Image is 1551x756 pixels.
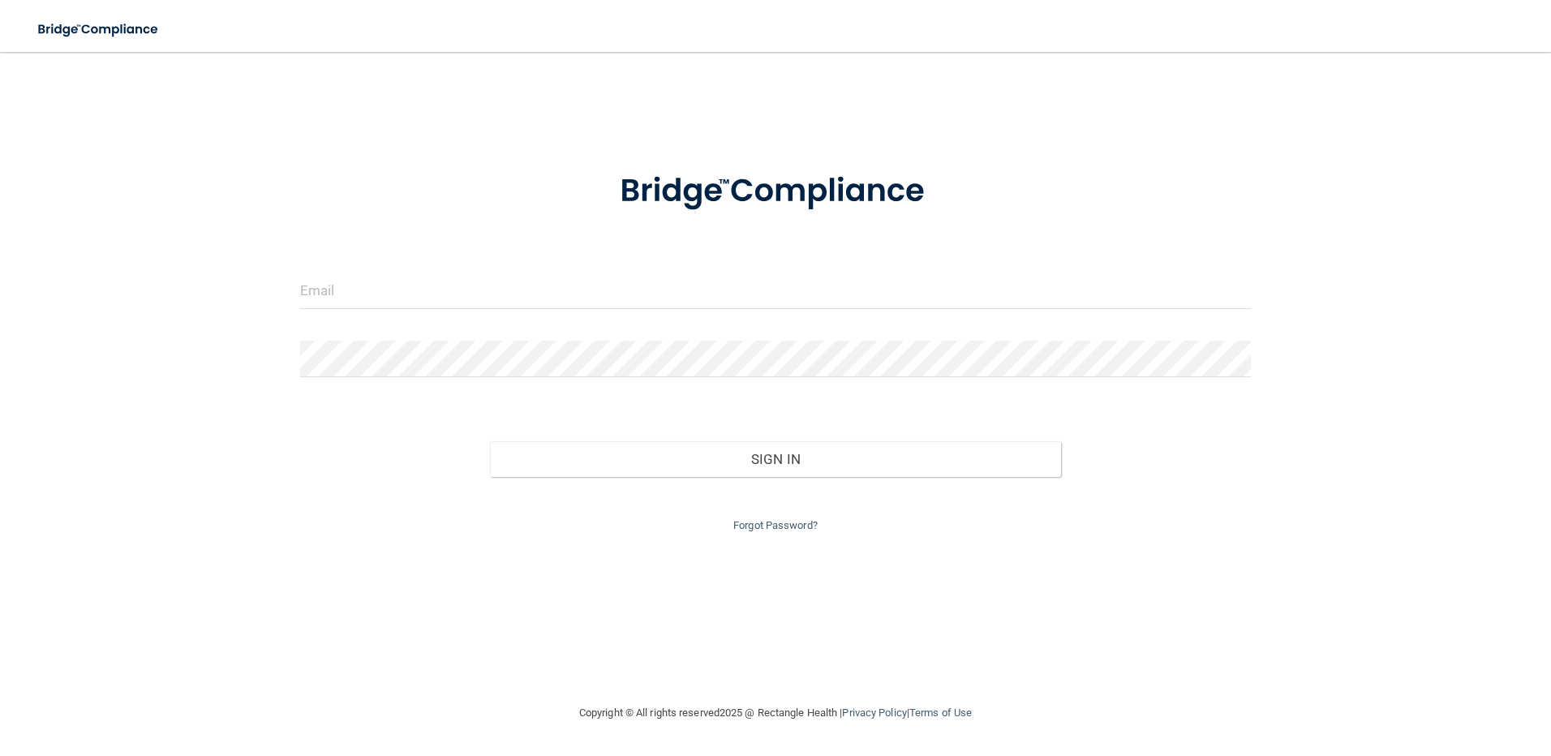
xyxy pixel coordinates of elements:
[24,13,174,46] img: bridge_compliance_login_screen.278c3ca4.svg
[733,519,818,531] a: Forgot Password?
[479,687,1072,739] div: Copyright © All rights reserved 2025 @ Rectangle Health | |
[586,149,965,234] img: bridge_compliance_login_screen.278c3ca4.svg
[300,273,1252,309] input: Email
[909,707,972,719] a: Terms of Use
[842,707,906,719] a: Privacy Policy
[490,441,1061,477] button: Sign In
